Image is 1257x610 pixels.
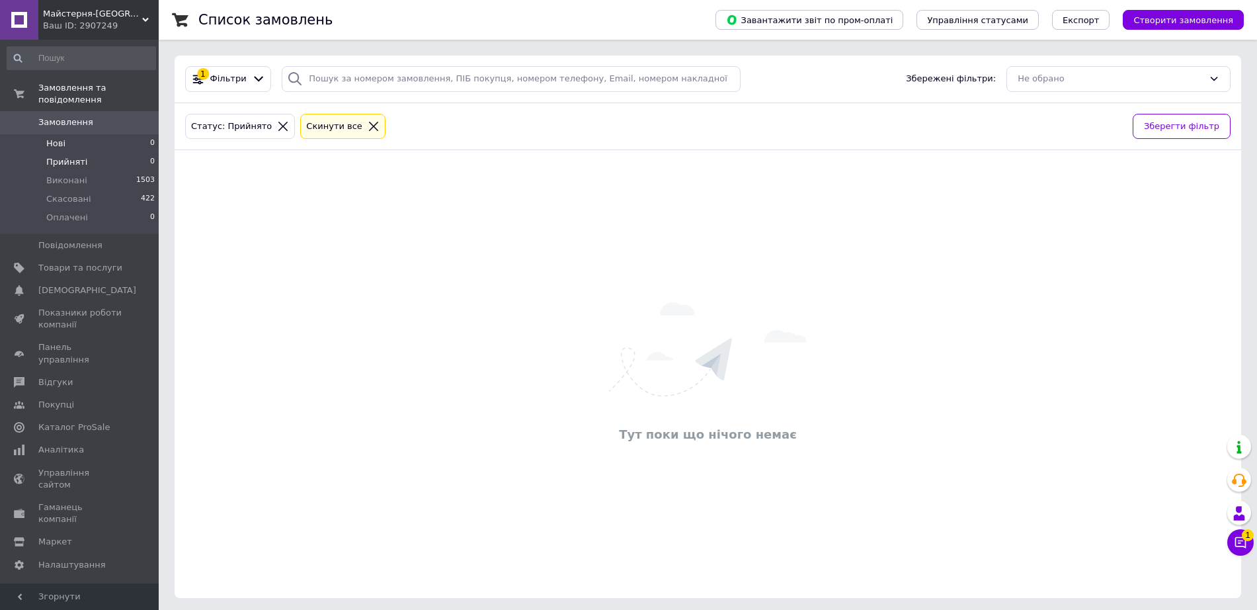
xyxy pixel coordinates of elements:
span: Збережені фільтри: [906,73,996,85]
span: Нові [46,138,65,150]
div: Cкинути все [304,120,365,134]
input: Пошук [7,46,156,70]
div: Ваш ID: 2907249 [43,20,159,32]
span: [DEMOGRAPHIC_DATA] [38,284,136,296]
input: Пошук за номером замовлення, ПІБ покупця, номером телефону, Email, номером накладної [282,66,741,92]
span: Повідомлення [38,240,102,251]
span: Прийняті [46,156,87,168]
span: Панель управління [38,341,122,365]
span: Виконані [46,175,87,187]
div: Статус: Прийнято [188,120,274,134]
span: Покупці [38,399,74,411]
span: Маркет [38,536,72,548]
span: 0 [150,156,155,168]
span: 0 [150,138,155,150]
span: Управління статусами [927,15,1028,25]
span: 1 [1242,529,1254,541]
button: Експорт [1052,10,1110,30]
span: Скасовані [46,193,91,205]
button: Чат з покупцем1 [1227,529,1254,556]
a: Створити замовлення [1110,15,1244,24]
div: Тут поки що нічого немає [181,426,1235,443]
span: Оплачені [46,212,88,224]
div: Не обрано [1018,72,1203,86]
span: Гаманець компанії [38,501,122,525]
span: Замовлення та повідомлення [38,82,159,106]
span: Каталог ProSale [38,421,110,433]
span: Зберегти фільтр [1144,120,1219,134]
span: Товари та послуги [38,262,122,274]
span: Створити замовлення [1133,15,1233,25]
h1: Список замовлень [198,12,333,28]
span: Майстерня-Київ [43,8,142,20]
span: Управління сайтом [38,467,122,491]
span: Аналітика [38,444,84,456]
button: Завантажити звіт по пром-оплаті [715,10,903,30]
span: Налаштування [38,559,106,571]
span: Відгуки [38,376,73,388]
div: 1 [197,68,209,80]
span: Фільтри [210,73,247,85]
button: Управління статусами [916,10,1039,30]
span: 422 [141,193,155,205]
span: Експорт [1063,15,1100,25]
span: Завантажити звіт по пром-оплаті [726,14,893,26]
span: Замовлення [38,116,93,128]
span: 1503 [136,175,155,187]
button: Створити замовлення [1123,10,1244,30]
span: 0 [150,212,155,224]
button: Зберегти фільтр [1133,114,1231,140]
span: Показники роботи компанії [38,307,122,331]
